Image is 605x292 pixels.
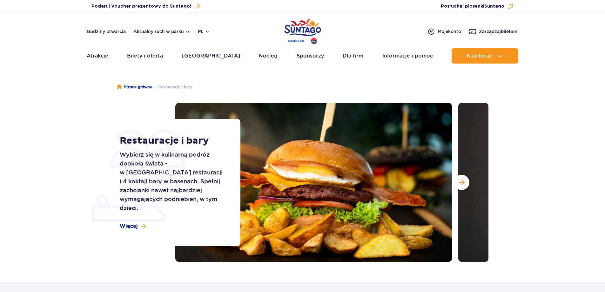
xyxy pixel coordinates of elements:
a: Zarządzajbiletami [469,28,519,35]
span: Zarządzaj biletami [479,28,519,35]
a: Dla firm [343,48,363,64]
p: Wybierz się w kulinarną podróż dookoła świata - w [GEOGRAPHIC_DATA] restauracji i 4 koktajl bary ... [120,150,226,213]
span: Więcej [120,223,138,230]
span: Kup teraz [467,53,492,59]
a: Więcej [120,223,146,230]
h1: Restauracje i bary [120,135,226,146]
button: Posłuchaj piosenkiSuntago [441,3,514,10]
button: Kup teraz [452,48,518,64]
a: Strona główna [117,84,152,90]
a: Atrakcje [87,48,108,64]
a: Podaruj Voucher prezentowy do Suntago! [91,2,200,10]
button: Aktualny ruch w parku [133,29,190,34]
a: Godziny otwarcia [87,28,126,35]
li: Restauracje i bary [152,84,192,90]
a: Bilety i oferta [127,48,163,64]
button: pl [198,28,210,35]
span: Suntago [484,4,504,9]
span: Posłuchaj piosenki [441,3,504,10]
a: Informacje i pomoc [382,48,433,64]
a: Sponsorzy [297,48,324,64]
button: Następny slajd [454,175,469,190]
a: [GEOGRAPHIC_DATA] [182,48,240,64]
span: Podaruj Voucher prezentowy do Suntago! [91,3,191,10]
span: Moje konto [438,28,461,35]
a: Nocleg [259,48,278,64]
a: Mojekonto [427,28,461,35]
a: Park of Poland [284,16,321,45]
